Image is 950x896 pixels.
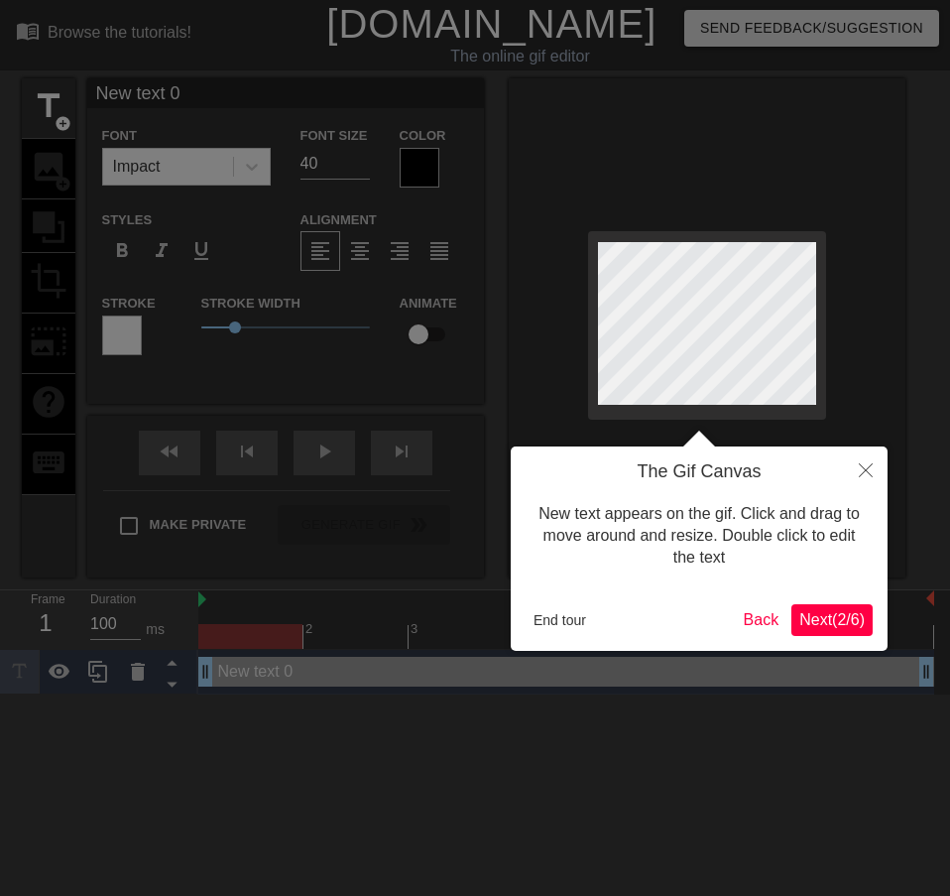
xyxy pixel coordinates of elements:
[526,605,594,635] button: End tour
[844,447,888,492] button: Close
[736,604,787,636] button: Back
[526,483,873,589] div: New text appears on the gif. Click and drag to move around and resize. Double click to edit the text
[799,611,865,628] span: Next ( 2 / 6 )
[791,604,873,636] button: Next
[526,461,873,483] h4: The Gif Canvas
